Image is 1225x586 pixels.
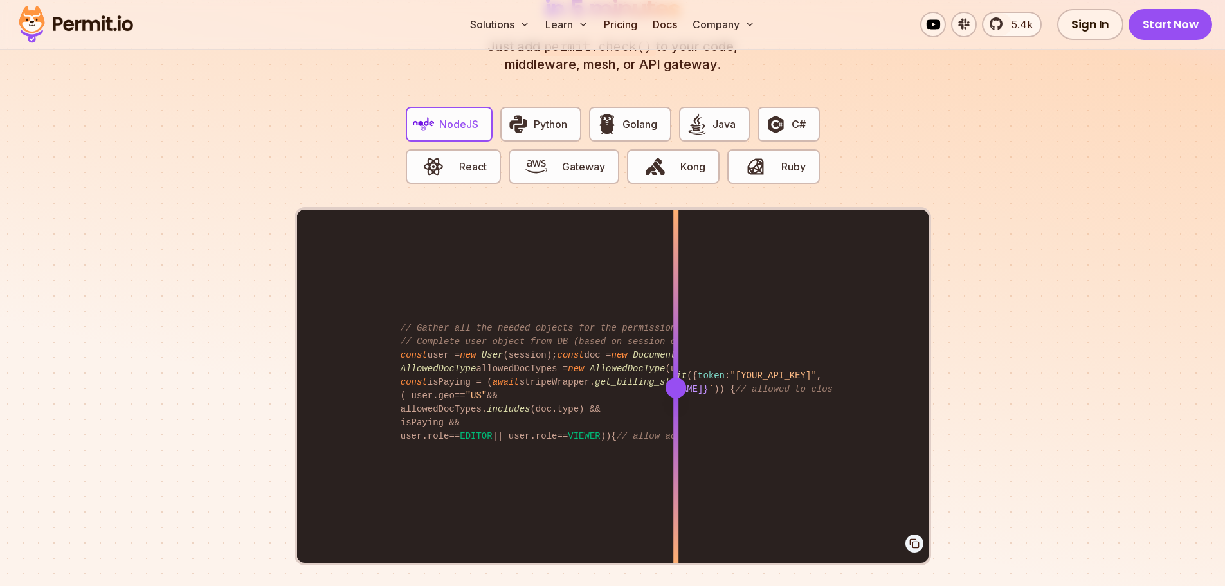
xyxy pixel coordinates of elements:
span: "US" [466,390,487,401]
img: Ruby [745,156,767,178]
a: Pricing [599,12,642,37]
button: Learn [540,12,594,37]
img: Gateway [525,156,547,178]
span: User [482,350,504,360]
span: geo [439,390,455,401]
span: // allow access [617,431,698,441]
span: Python [534,116,567,132]
span: const [401,377,428,387]
img: NodeJS [413,113,435,135]
span: 5.4k [1004,17,1033,32]
span: VIEWER [568,431,600,441]
a: Sign In [1057,9,1123,40]
span: // allowed to close issue [736,384,871,394]
a: 5.4k [982,12,1042,37]
span: Gateway [562,159,605,174]
span: Document [633,350,676,360]
img: Python [507,113,529,135]
img: Java [686,113,708,135]
span: new [568,363,584,374]
span: token [698,371,725,381]
span: EDITOR [460,431,492,441]
span: Golang [622,116,657,132]
span: AllowedDocType [590,363,666,374]
img: Golang [596,113,618,135]
p: Just add to your code, middleware, mesh, or API gateway. [474,37,752,73]
a: Docs [648,12,682,37]
span: role [536,431,558,441]
span: Kong [680,159,705,174]
code: user = (session); doc = ( , , session. ); allowedDocTypes = (user. ); isPaying = ( stripeWrapper.... [392,311,833,453]
span: get_billing_status [595,377,692,387]
span: Ruby [781,159,806,174]
span: new [612,350,628,360]
img: Permit logo [13,3,139,46]
span: const [557,350,584,360]
button: Solutions [465,12,535,37]
span: Java [712,116,736,132]
span: new [460,350,476,360]
img: C# [765,113,786,135]
span: AllowedDocType [401,363,476,374]
span: "[YOUR_API_KEY]" [730,371,816,381]
span: C# [792,116,806,132]
span: includes [487,404,530,414]
span: const [401,350,428,360]
span: type [557,404,579,414]
img: React [422,156,444,178]
span: NodeJS [439,116,478,132]
span: // Gather all the needed objects for the permission check [401,323,709,333]
a: Start Now [1129,9,1213,40]
span: role [428,431,449,441]
button: Company [687,12,760,37]
span: React [459,159,487,174]
span: // Complete user object from DB (based on session object, only 3 DB queries...) [401,336,828,347]
img: Kong [644,156,666,178]
span: await [493,377,520,387]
